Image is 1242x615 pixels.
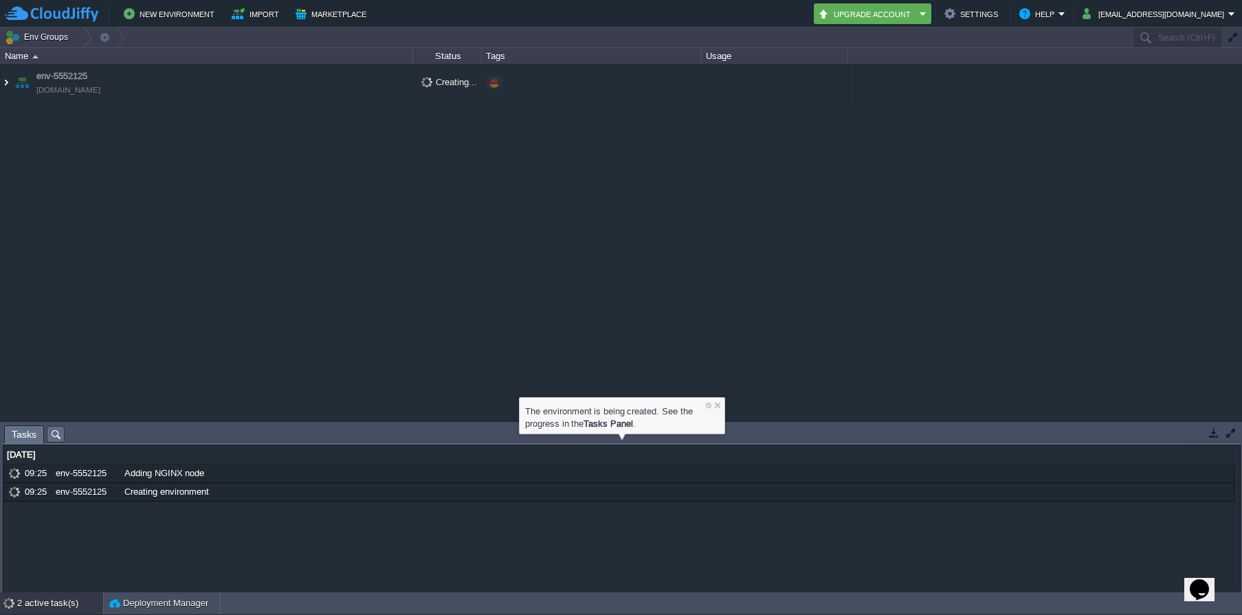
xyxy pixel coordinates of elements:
div: Tags [483,48,701,64]
div: [DATE] [3,446,1234,464]
span: Tasks [12,426,36,443]
img: AMDAwAAAACH5BAEAAAAALAAAAAABAAEAAAICRAEAOw== [32,55,38,58]
span: [DOMAIN_NAME] [36,83,100,97]
button: [EMAIL_ADDRESS][DOMAIN_NAME] [1083,5,1228,22]
iframe: chat widget [1184,560,1228,601]
div: 09:25 [25,483,51,501]
button: Help [1019,5,1058,22]
img: AMDAwAAAACH5BAEAAAAALAAAAAABAAEAAAICRAEAOw== [1,64,12,101]
div: 2 active task(s) [17,592,103,614]
button: Settings [944,5,1002,22]
span: Creating environment [124,486,209,498]
button: New Environment [124,5,219,22]
button: Import [232,5,283,22]
a: env-5552125 [36,69,87,83]
div: Usage [702,48,847,64]
b: Tasks Panel [584,418,633,429]
div: 09:25 [25,465,51,482]
img: AMDAwAAAACH5BAEAAAAALAAAAAABAAEAAAICRAEAOw== [12,64,32,101]
button: Deployment Manager [109,596,208,610]
span: Creating... [421,77,477,87]
img: CloudJiffy [5,5,98,23]
div: env-5552125 [52,483,120,501]
button: Env Groups [5,27,73,47]
span: Adding NGINX node [124,467,204,480]
div: Status [414,48,481,64]
button: Upgrade Account [818,5,916,22]
div: Name [1,48,412,64]
div: The environment is being created. See the progress in the . [525,405,719,430]
div: env-5552125 [52,465,120,482]
button: Marketplace [296,5,370,22]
